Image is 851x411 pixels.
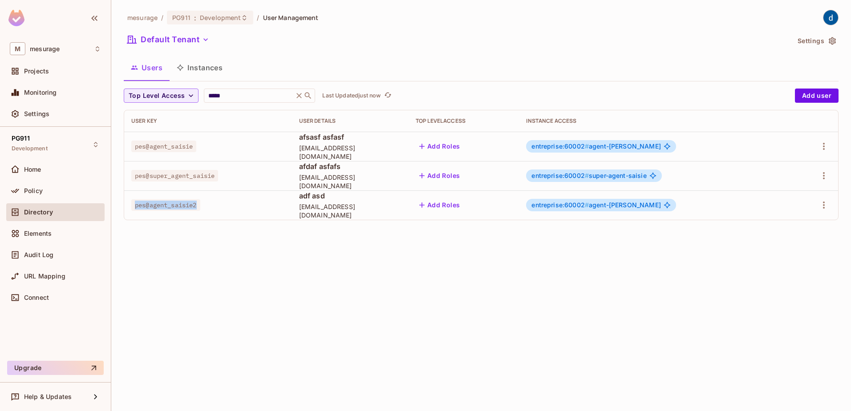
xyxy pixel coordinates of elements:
button: Instances [170,56,230,79]
span: : [194,14,197,21]
span: Help & Updates [24,393,72,400]
span: PG911 [12,135,30,142]
span: the active workspace [127,13,158,22]
span: Click to refresh data [381,90,393,101]
span: Policy [24,187,43,194]
button: Users [124,56,170,79]
span: refresh [384,91,392,100]
span: Elements [24,230,52,237]
span: Monitoring [24,89,57,96]
button: refresh [382,90,393,101]
span: Settings [24,110,49,117]
span: pes@agent_saisie2 [131,199,200,211]
button: Upgrade [7,361,104,375]
span: [EMAIL_ADDRESS][DOMAIN_NAME] [299,144,401,161]
span: agent-[PERSON_NAME] [531,201,661,209]
span: Development [200,13,241,22]
span: Development [12,145,48,152]
span: # [585,142,589,150]
img: dev 911gcl [823,10,838,25]
span: agent-[PERSON_NAME] [531,143,661,150]
span: Directory [24,209,53,216]
p: Last Updated just now [322,92,381,99]
button: Add Roles [416,198,464,212]
button: Top Level Access [124,89,199,103]
span: entreprise:60002 [531,172,589,179]
span: URL Mapping [24,273,65,280]
button: Add user [795,89,839,103]
button: Settings [794,34,839,48]
span: pes@super_agent_saisie [131,170,218,181]
span: Connect [24,294,49,301]
span: [EMAIL_ADDRESS][DOMAIN_NAME] [299,173,401,190]
span: pes@agent_saisie [131,141,196,152]
span: Workspace: mesurage [30,45,60,52]
span: [EMAIL_ADDRESS][DOMAIN_NAME] [299,202,401,219]
li: / [257,13,259,22]
img: SReyMgAAAABJRU5ErkJggg== [8,10,24,26]
span: # [585,201,589,209]
button: Add Roles [416,169,464,183]
div: User Key [131,117,285,125]
div: Instance Access [526,117,783,125]
button: Default Tenant [124,32,213,47]
span: entreprise:60002 [531,142,589,150]
button: Add Roles [416,139,464,153]
span: super-agent-saisie [531,172,646,179]
span: M [10,42,25,55]
span: entreprise:60002 [531,201,589,209]
li: / [161,13,163,22]
span: Projects [24,68,49,75]
span: afdaf asfafs [299,161,401,171]
span: PG911 [172,13,190,22]
span: Audit Log [24,251,53,258]
span: afsasf asfasf [299,132,401,142]
span: adf asd [299,191,401,201]
span: Top Level Access [129,90,185,101]
span: Home [24,166,41,173]
span: # [585,172,589,179]
span: User Management [263,13,319,22]
div: User Details [299,117,401,125]
div: Top Level Access [416,117,512,125]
